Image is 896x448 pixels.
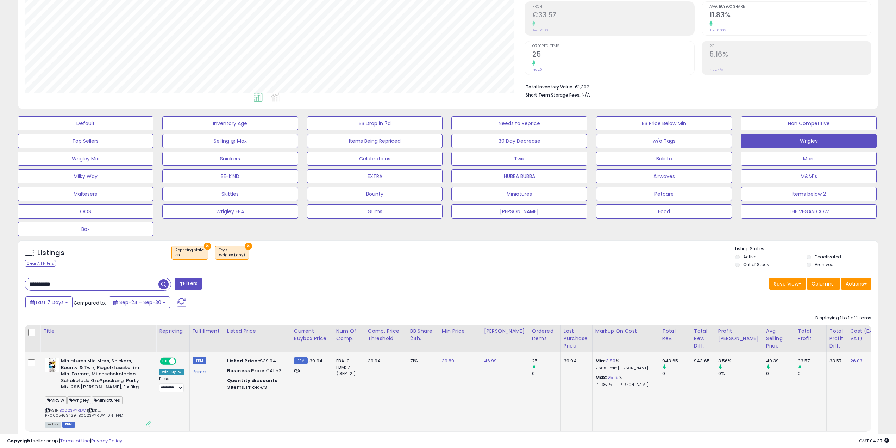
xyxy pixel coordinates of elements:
[841,278,871,290] button: Actions
[442,327,478,335] div: Min Price
[532,68,542,72] small: Prev: 0
[741,204,877,219] button: THE VEGAN COW
[227,378,286,384] div: :
[227,368,286,374] div: €41.52
[162,169,298,183] button: BE-KIND
[227,384,286,391] div: 3 Items, Price: €3
[807,278,840,290] button: Columns
[45,407,123,418] span: | SKU: PR0005463429_B002SVYRLW_0N_FPD
[526,82,866,91] li: €1,302
[307,187,443,201] button: Bounty
[596,169,732,183] button: Airwaves
[175,278,202,290] button: Filters
[850,357,863,364] a: 26.03
[743,254,756,260] label: Active
[307,169,443,183] button: EXTRA
[294,357,308,364] small: FBM
[662,327,688,342] div: Total Rev.
[25,296,73,308] button: Last 7 Days
[595,357,606,364] b: Min:
[219,247,245,258] span: Tags :
[798,370,826,377] div: 0
[850,327,886,342] div: Cost (Exc. VAT)
[227,358,286,364] div: €39.94
[718,358,763,364] div: 3.56%
[798,327,823,342] div: Total Profit
[812,280,834,287] span: Columns
[307,116,443,130] button: BB Drop in 7d
[735,246,878,252] p: Listing States:
[532,370,560,377] div: 0
[45,396,67,404] span: MRSW
[595,382,654,387] p: 14.93% Profit [PERSON_NAME]
[227,367,266,374] b: Business Price:
[91,437,122,444] a: Privacy Policy
[368,358,402,364] div: 39.94
[709,11,871,20] h2: 11.83%
[596,187,732,201] button: Petcare
[829,327,844,350] div: Total Profit Diff.
[162,204,298,219] button: Wrigley FBA
[532,28,550,32] small: Prev: €0.00
[766,358,795,364] div: 40.39
[193,327,221,335] div: Fulfillment
[45,422,61,428] span: All listings currently available for purchase on Amazon
[596,116,732,130] button: BB Price Below Min
[336,327,362,342] div: Num of Comp.
[526,84,574,90] b: Total Inventory Value:
[595,374,654,387] div: %
[162,187,298,201] button: Skittles
[410,358,433,364] div: 71%
[662,370,691,377] div: 0
[484,327,526,335] div: [PERSON_NAME]
[67,396,91,404] span: Wrigley
[219,253,245,258] div: Wrigley (any)
[484,357,497,364] a: 46.99
[815,315,871,321] div: Displaying 1 to 1 of 1 items
[709,50,871,60] h2: 5.16%
[307,204,443,219] button: Gums
[92,396,123,404] span: Miniatures
[60,437,90,444] a: Terms of Use
[307,134,443,148] button: Items Being Repriced
[227,327,288,335] div: Listed Price
[815,262,834,268] label: Archived
[109,296,170,308] button: Sep-24 - Sep-30
[743,262,769,268] label: Out of Stock
[442,357,455,364] a: 39.89
[829,358,842,364] div: 33.57
[606,357,616,364] a: 3.80
[162,134,298,148] button: Selling @ Max
[526,92,581,98] b: Short Term Storage Fees:
[532,358,560,364] div: 25
[119,299,161,306] span: Sep-24 - Sep-30
[532,5,694,9] span: Profit
[766,327,792,350] div: Avg Selling Price
[18,169,153,183] button: Milky Way
[245,243,252,250] button: ×
[18,204,153,219] button: OOS
[592,325,659,352] th: The percentage added to the cost of goods (COGS) that forms the calculator for Min & Max prices.
[741,152,877,166] button: Mars
[741,116,877,130] button: Non Competitive
[564,358,587,364] div: 39.94
[532,44,694,48] span: Ordered Items
[766,370,795,377] div: 0
[662,358,691,364] div: 943.65
[709,68,723,72] small: Prev: N/A
[162,116,298,130] button: Inventory Age
[204,243,211,250] button: ×
[769,278,806,290] button: Save View
[451,152,587,166] button: Twix
[193,357,206,364] small: FBM
[451,116,587,130] button: Needs to Reprice
[741,134,877,148] button: Wrigley
[294,327,330,342] div: Current Buybox Price
[741,187,877,201] button: Items below 2
[159,376,184,392] div: Preset:
[25,260,56,267] div: Clear All Filters
[307,152,443,166] button: Celebrations
[596,134,732,148] button: w/o Tags
[718,327,760,342] div: Profit [PERSON_NAME]
[62,422,75,428] span: FBM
